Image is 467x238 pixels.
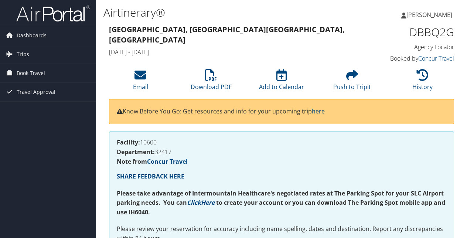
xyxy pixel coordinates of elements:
a: Click [187,198,201,207]
a: Email [133,73,148,91]
img: airportal-logo.png [16,5,90,22]
span: Book Travel [17,64,45,82]
h1: Airtinerary® [103,5,341,20]
a: SHARE FEEDBACK HERE [117,172,184,180]
strong: Department: [117,148,155,156]
h4: [DATE] - [DATE] [109,48,365,56]
span: [PERSON_NAME] [406,11,452,19]
strong: Facility: [117,138,140,146]
h4: Booked by [376,54,454,62]
span: Dashboards [17,26,47,45]
strong: [GEOGRAPHIC_DATA], [GEOGRAPHIC_DATA] [GEOGRAPHIC_DATA], [GEOGRAPHIC_DATA] [109,24,345,45]
span: Trips [17,45,29,64]
h1: DBBQ2G [376,24,454,40]
a: History [412,73,433,91]
a: here [312,107,325,115]
span: Travel Approval [17,83,55,101]
h4: Agency Locator [376,43,454,51]
a: [PERSON_NAME] [401,4,460,26]
a: Push to Tripit [333,73,371,91]
a: Add to Calendar [259,73,304,91]
strong: Note from [117,157,188,166]
strong: Please take advantage of Intermountain Healthcare's negotiated rates at The Parking Spot for your... [117,189,444,207]
a: Concur Travel [418,54,454,62]
a: Download PDF [191,73,232,91]
h4: 32417 [117,149,446,155]
h4: 10600 [117,139,446,145]
a: Here [201,198,215,207]
a: Concur Travel [147,157,188,166]
p: Know Before You Go: Get resources and info for your upcoming trip [117,107,446,116]
strong: to create your account or you can download The Parking Spot mobile app and use IH6040. [117,198,445,216]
